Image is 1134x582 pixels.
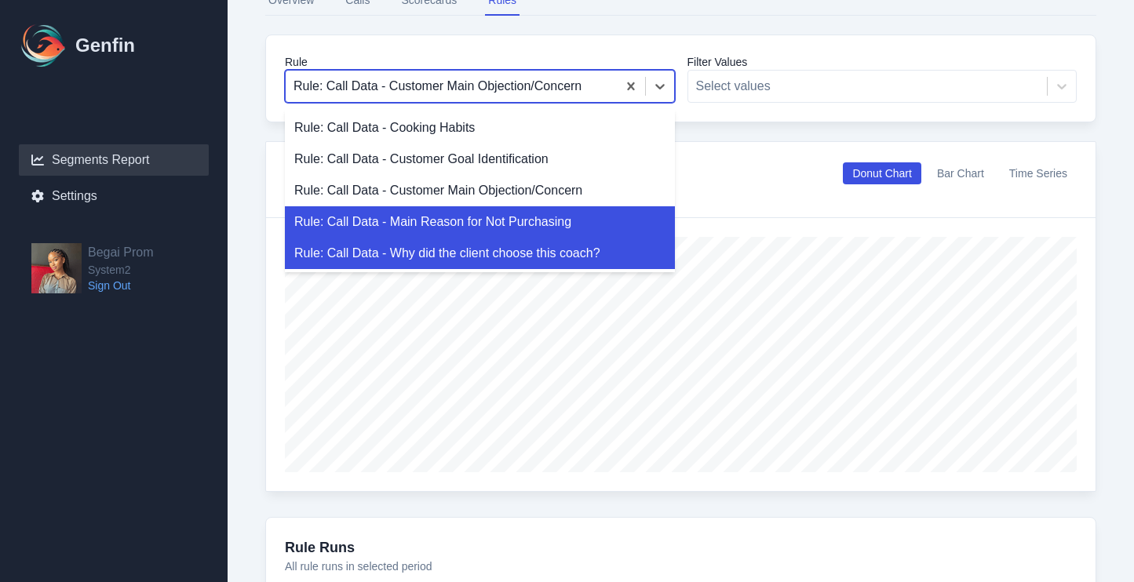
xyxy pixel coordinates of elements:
p: All rule runs in selected period [285,558,1077,574]
div: Rule: Call Data - Cooking Habits [285,112,675,144]
a: Sign Out [88,278,154,293]
a: Segments Report [19,144,209,176]
label: Rule [285,54,675,70]
a: Settings [19,180,209,212]
div: Rule: Call Data - Why did the client choose this coach? [285,238,675,269]
h1: Genfin [75,33,135,58]
button: Donut Chart [843,162,921,184]
h3: Rule Runs [285,537,1077,558]
div: Rule: Call Data - Customer Goal Identification [285,144,675,175]
div: Rule: Call Data - Customer Main Objection/Concern [285,175,675,206]
img: Begai Prom [31,243,82,293]
div: Rule: Call Data - Main Reason for Not Purchasing [285,206,675,238]
span: System2 [88,262,154,278]
button: Time Series [1000,162,1077,184]
h2: Begai Prom [88,243,154,262]
img: Logo [19,20,69,71]
label: Filter Values [687,54,1077,70]
button: Bar Chart [928,162,994,184]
